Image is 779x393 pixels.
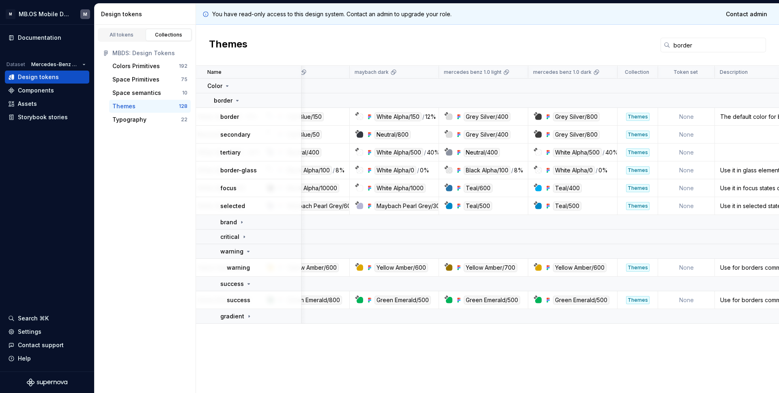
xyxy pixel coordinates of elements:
a: Assets [5,97,89,110]
div: White Alpha/500 [374,148,423,157]
p: focus [220,184,237,192]
p: mercedes benz 1.0 dark [533,69,592,75]
div: Themes [626,184,650,192]
div: 12% [425,112,436,121]
div: Typography [112,116,146,124]
div: Design tokens [18,73,59,81]
div: Black Alpha/100 [464,166,510,175]
p: border-glass [220,166,257,174]
div: 10 [182,90,187,96]
button: Space semantics10 [109,86,191,99]
div: Themes [626,264,650,272]
div: Themes [112,102,136,110]
div: Themes [626,113,650,121]
div: Teal/500 [464,202,492,210]
p: tertiary [220,148,241,157]
p: maybach dark [355,69,389,75]
p: Name [207,69,222,75]
td: None [658,291,715,309]
svg: Supernova Logo [27,378,67,387]
button: Search ⌘K [5,312,89,325]
div: Contact support [18,341,64,349]
a: Space Primitives75 [109,73,191,86]
td: None [658,126,715,144]
div: White Alpha/500 [553,148,602,157]
h2: Themes [209,38,247,52]
div: Dataset [6,61,25,68]
p: You have read-only access to this design system. Contact an admin to upgrade your role. [212,10,452,18]
p: warning [227,264,250,272]
td: None [658,108,715,126]
div: Themes [626,296,650,304]
a: Components [5,84,89,97]
div: Settings [18,328,41,336]
button: Colors Primitives192 [109,60,191,73]
div: Space semantics [112,89,161,97]
div: Yellow Amber/600 [374,263,428,272]
p: border [220,113,239,121]
div: Yellow Amber/600 [285,263,339,272]
div: Green Emerald/800 [285,296,342,305]
div: 8% [336,166,345,175]
div: Maybach Pearl Grey/300 [374,202,445,210]
div: Themes [626,148,650,157]
div: MBDS: Design Tokens [112,49,187,57]
span: Contact admin [726,10,767,18]
div: White Alpha/1000 [374,184,426,193]
div: 128 [179,103,187,110]
div: Help [18,354,31,363]
div: White Alpha/150 [374,112,422,121]
p: brand [220,218,237,226]
div: Collections [148,32,189,38]
p: success [227,296,250,304]
td: None [658,161,715,179]
a: Storybook stories [5,111,89,124]
div: 22 [181,116,187,123]
a: Documentation [5,31,89,44]
div: / [603,148,605,157]
p: success [220,280,244,288]
p: Description [720,69,748,75]
div: Design tokens [101,10,192,18]
a: Design tokens [5,71,89,84]
button: Mercedes-Benz 2.0 [28,59,89,70]
div: MB.OS Mobile Design System [19,10,71,18]
div: Green Emerald/500 [464,296,520,305]
p: mercedes benz 1.0 light [444,69,501,75]
p: secondary [220,131,250,139]
p: Token set [674,69,698,75]
p: Color [207,82,222,90]
td: None [658,197,715,215]
div: Neutral/400 [464,148,500,157]
div: Components [18,86,54,94]
p: selected [220,202,245,210]
div: M [6,9,15,19]
div: Grey Silver/800 [553,112,600,121]
div: / [511,166,513,175]
div: 40% [605,148,618,157]
div: Themes [626,131,650,139]
div: / [422,112,424,121]
div: 40% [427,148,440,157]
p: border [214,97,232,105]
div: Black Alpha/100 [285,166,332,175]
div: / [424,148,426,157]
div: Maybach Pearl Grey/600 [285,202,357,210]
div: Storybook stories [18,113,68,121]
button: Themes128 [109,100,191,113]
div: Yellow Amber/600 [553,263,607,272]
p: warning [220,247,243,256]
div: Themes [626,202,650,210]
div: Assets [18,100,37,108]
td: None [658,179,715,197]
div: Grey Silver/400 [464,130,510,139]
a: Settings [5,325,89,338]
p: Collection [625,69,649,75]
div: White Alpha/0 [553,166,595,175]
div: Teal/600 [464,184,493,193]
div: Documentation [18,34,61,42]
